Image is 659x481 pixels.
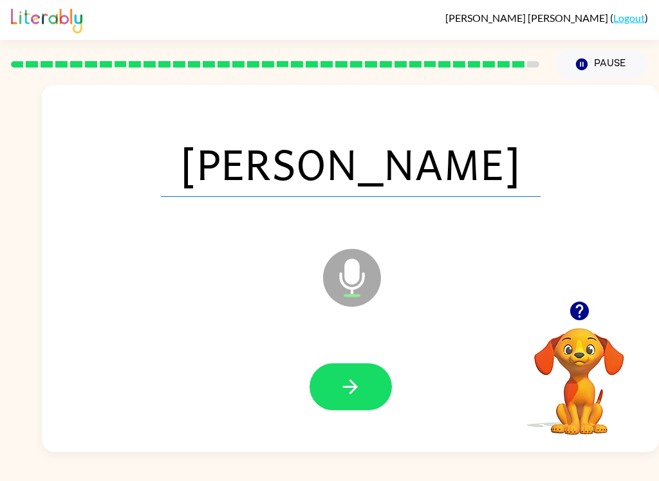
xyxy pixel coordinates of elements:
[613,12,645,24] a: Logout
[515,308,644,437] video: Your browser must support playing .mp4 files to use Literably. Please try using another browser.
[161,130,541,197] span: [PERSON_NAME]
[445,12,648,24] div: ( )
[11,5,82,33] img: Literably
[555,50,648,79] button: Pause
[445,12,610,24] span: [PERSON_NAME] [PERSON_NAME]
